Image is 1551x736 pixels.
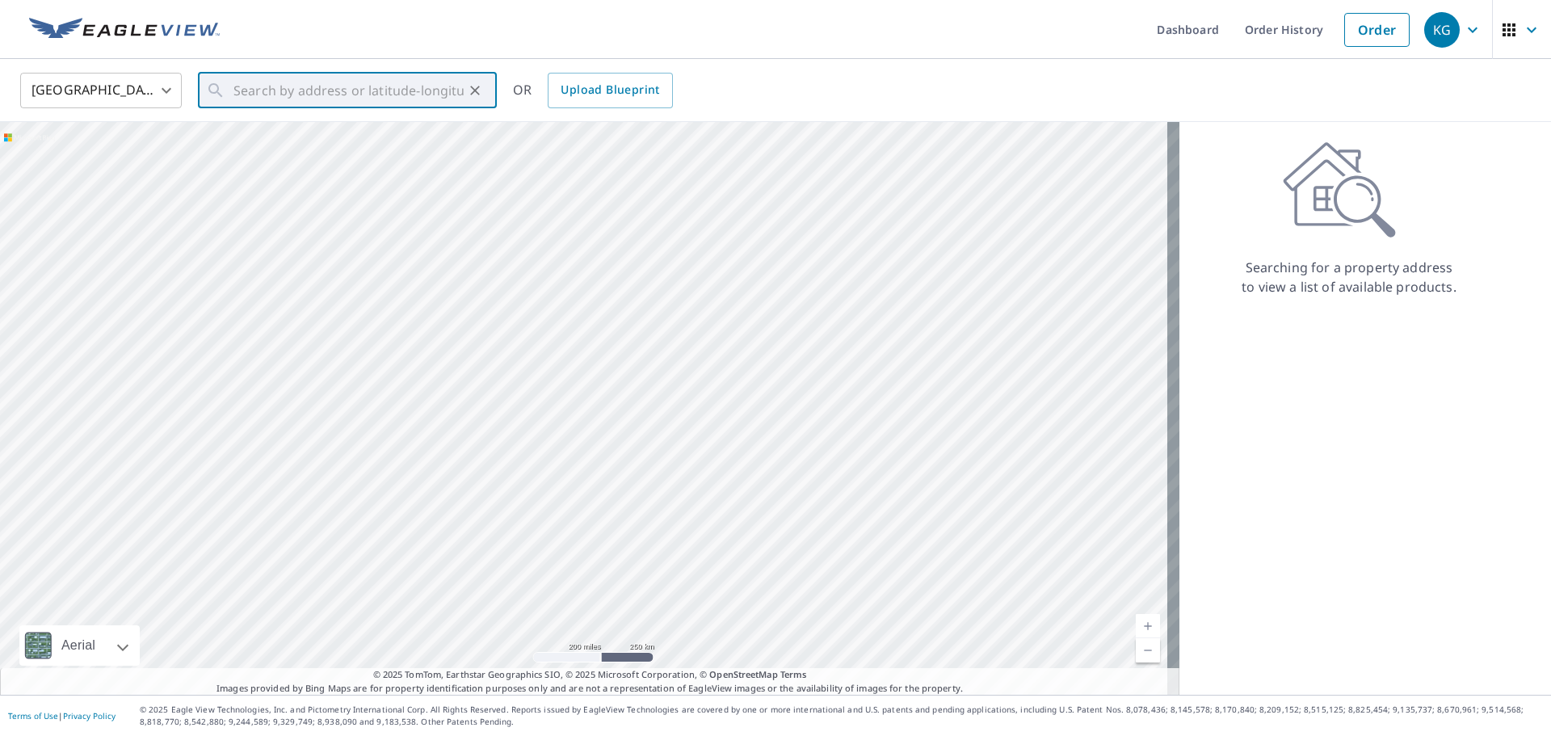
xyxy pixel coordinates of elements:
[29,18,220,42] img: EV Logo
[1424,12,1460,48] div: KG
[63,710,116,721] a: Privacy Policy
[780,668,807,680] a: Terms
[140,704,1543,728] p: © 2025 Eagle View Technologies, Inc. and Pictometry International Corp. All Rights Reserved. Repo...
[561,80,659,100] span: Upload Blueprint
[548,73,672,108] a: Upload Blueprint
[1136,638,1160,662] a: Current Level 5, Zoom Out
[709,668,777,680] a: OpenStreetMap
[1136,614,1160,638] a: Current Level 5, Zoom In
[8,711,116,721] p: |
[8,710,58,721] a: Terms of Use
[233,68,464,113] input: Search by address or latitude-longitude
[1344,13,1410,47] a: Order
[464,79,486,102] button: Clear
[57,625,100,666] div: Aerial
[19,625,140,666] div: Aerial
[1241,258,1457,297] p: Searching for a property address to view a list of available products.
[513,73,673,108] div: OR
[20,68,182,113] div: [GEOGRAPHIC_DATA]
[373,668,807,682] span: © 2025 TomTom, Earthstar Geographics SIO, © 2025 Microsoft Corporation, ©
